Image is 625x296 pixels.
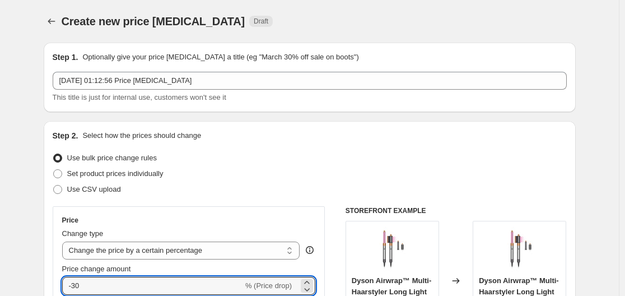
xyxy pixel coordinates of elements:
[82,130,201,141] p: Select how the prices should change
[44,13,59,29] button: Price change jobs
[370,227,414,272] img: 61j6K0NhT4L_80x.jpg
[62,265,131,273] span: Price change amount
[53,52,78,63] h2: Step 1.
[497,227,542,272] img: 61j6K0NhT4L_80x.jpg
[82,52,358,63] p: Optionally give your price [MEDICAL_DATA] a title (eg "March 30% off sale on boots")
[62,277,243,295] input: -15
[62,229,104,238] span: Change type
[67,169,164,178] span: Set product prices individually
[245,281,292,290] span: % (Price drop)
[304,244,315,256] div: help
[53,130,78,141] h2: Step 2.
[67,185,121,193] span: Use CSV upload
[62,15,245,27] span: Create new price [MEDICAL_DATA]
[346,206,567,215] h6: STOREFRONT EXAMPLE
[53,93,226,101] span: This title is just for internal use, customers won't see it
[67,154,157,162] span: Use bulk price change rules
[254,17,268,26] span: Draft
[62,216,78,225] h3: Price
[53,72,567,90] input: 30% off holiday sale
